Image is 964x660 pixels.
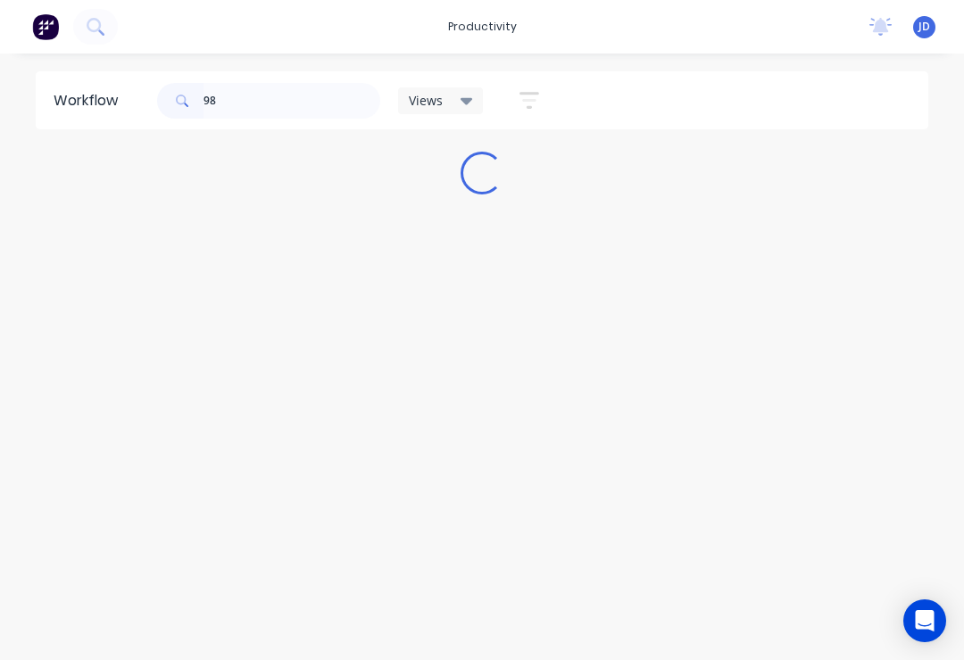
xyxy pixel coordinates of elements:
[409,91,443,110] span: Views
[918,19,930,35] span: JD
[204,83,380,119] input: Search for orders...
[903,599,946,642] div: Open Intercom Messenger
[439,13,526,40] div: productivity
[54,90,127,111] div: Workflow
[32,13,59,40] img: Factory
